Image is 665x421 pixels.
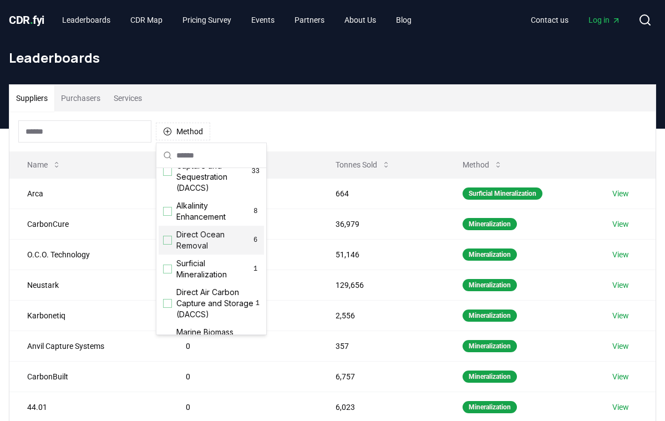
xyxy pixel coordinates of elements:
div: Mineralization [463,279,517,291]
td: 36,979 [318,209,445,239]
td: CarbonBuilt [9,361,168,392]
td: 357 [318,331,445,361]
a: View [612,402,629,413]
span: 6 [251,236,260,245]
span: 8 [252,207,260,216]
a: View [612,371,629,382]
button: Name [18,154,70,176]
td: 664 [318,178,445,209]
a: View [612,219,629,230]
td: CarbonCure [9,209,168,239]
button: Tonnes Sold [327,154,399,176]
td: O.C.O. Technology [9,239,168,270]
td: Anvil Capture Systems [9,331,168,361]
a: About Us [336,10,385,30]
button: Method [156,123,210,140]
button: Services [107,85,149,111]
td: 129,656 [318,270,445,300]
a: Contact us [522,10,577,30]
div: Mineralization [463,218,517,230]
span: 33 [252,167,260,176]
span: 1 [256,299,260,308]
span: Direct Air Carbon Capture and Storage (DACCS) [176,287,256,320]
div: Mineralization [463,371,517,383]
td: Arca [9,178,168,209]
h1: Leaderboards [9,49,656,67]
td: 6,757 [318,361,445,392]
div: Mineralization [463,401,517,413]
a: Leaderboards [53,10,119,30]
a: CDR Map [121,10,171,30]
a: Pricing Survey [174,10,240,30]
td: 0 [168,331,318,361]
button: Method [454,154,511,176]
nav: Main [522,10,630,30]
div: Surficial Mineralization [463,187,542,200]
a: CDR.fyi [9,12,44,28]
a: View [612,280,629,291]
a: Blog [387,10,420,30]
nav: Main [53,10,420,30]
div: Mineralization [463,310,517,322]
span: Direct Ocean Removal [176,229,251,251]
span: Marine Biomass Carbon Capture and Sequestration (MBCCS) [176,327,256,371]
span: Direct Air Carbon Capture and Sequestration (DACCS) [176,149,252,194]
a: Partners [286,10,333,30]
td: Karbonetiq [9,300,168,331]
span: Alkalinity Enhancement [176,200,252,222]
a: View [612,310,629,321]
td: Neustark [9,270,168,300]
a: View [612,249,629,260]
span: 1 [251,265,260,273]
span: CDR fyi [9,13,44,27]
td: 2,556 [318,300,445,331]
a: Events [242,10,283,30]
span: Log in [588,14,621,26]
div: Mineralization [463,340,517,352]
button: Suppliers [9,85,54,111]
a: View [612,188,629,199]
a: View [612,341,629,352]
a: Log in [580,10,630,30]
td: 0 [168,361,318,392]
td: 51,146 [318,239,445,270]
div: Mineralization [463,248,517,261]
span: Surficial Mineralization [176,258,251,280]
span: . [30,13,33,27]
button: Purchasers [54,85,107,111]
